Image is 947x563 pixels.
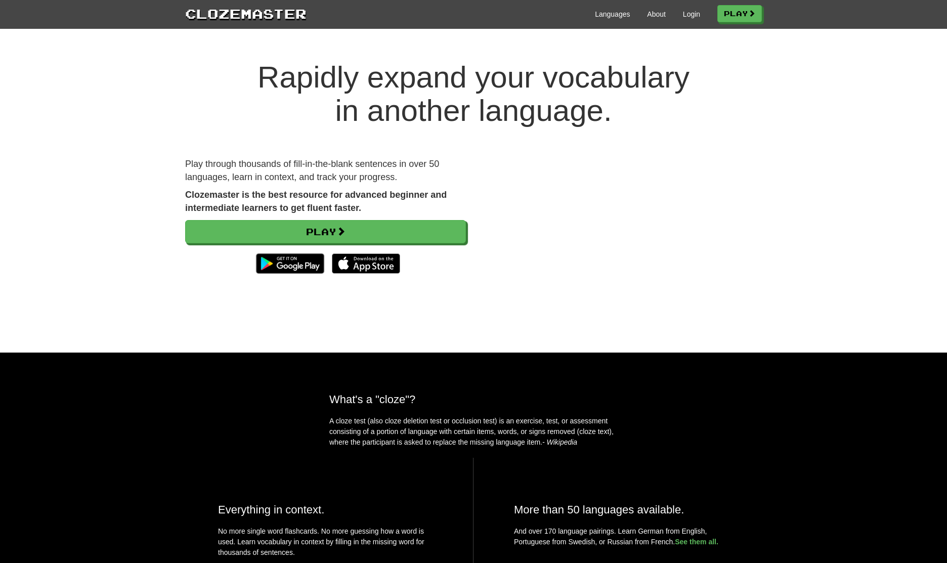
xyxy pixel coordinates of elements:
[542,438,577,446] em: - Wikipedia
[514,526,729,547] p: And over 170 language pairings. Learn German from English, Portuguese from Swedish, or Russian fr...
[185,158,466,184] p: Play through thousands of fill-in-the-blank sentences in over 50 languages, learn in context, and...
[185,190,447,213] strong: Clozemaster is the best resource for advanced beginner and intermediate learners to get fluent fa...
[683,9,700,19] a: Login
[329,416,618,448] p: A cloze test (also cloze deletion test or occlusion test) is an exercise, test, or assessment con...
[595,9,630,19] a: Languages
[675,538,718,546] a: See them all.
[218,526,433,563] p: No more single word flashcards. No more guessing how a word is used. Learn vocabulary in context ...
[185,4,307,23] a: Clozemaster
[218,503,433,516] h2: Everything in context.
[717,5,762,22] a: Play
[329,393,618,406] h2: What's a "cloze"?
[332,253,400,274] img: Download_on_the_App_Store_Badge_US-UK_135x40-25178aeef6eb6b83b96f5f2d004eda3bffbb37122de64afbaef7...
[251,248,329,279] img: Get it on Google Play
[185,220,466,243] a: Play
[514,503,729,516] h2: More than 50 languages available.
[647,9,666,19] a: About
